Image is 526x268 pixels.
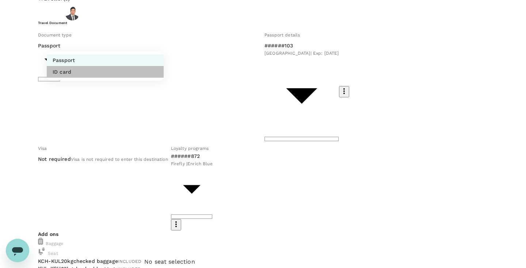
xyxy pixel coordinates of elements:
[61,258,118,264] span: 20kg checked baggage
[264,42,339,49] p: ######103
[144,257,195,266] div: No seat selection
[53,57,75,64] p: Passport
[38,230,488,238] p: Add ons
[38,9,62,17] p: Traveller 1 :
[38,248,488,257] div: Seat
[38,146,47,151] span: Visa
[171,152,213,160] p: ######872
[38,155,71,163] p: Not required
[264,51,339,56] span: [GEOGRAPHIC_DATA] | Exp: [DATE]
[65,6,80,20] img: avatar-67c14c8e670bc.jpeg
[171,146,209,151] span: Loyalty programs
[264,32,300,38] span: Passport details
[53,68,71,75] p: ID card
[38,32,72,38] span: Document type
[171,161,213,166] span: Firefly | Enrich Blue
[83,9,149,18] p: [PERSON_NAME] Chua
[118,259,141,264] span: INCLUDED
[6,239,29,262] iframe: Button to launch messaging window
[38,257,61,265] p: KCH - KUL
[38,42,60,49] p: Passport
[71,157,168,162] span: Visa is not required to enter this destination
[38,238,488,248] div: Baggage
[38,20,488,25] h6: Travel Document
[38,238,43,245] img: baggage-icon
[38,248,45,255] img: baggage-icon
